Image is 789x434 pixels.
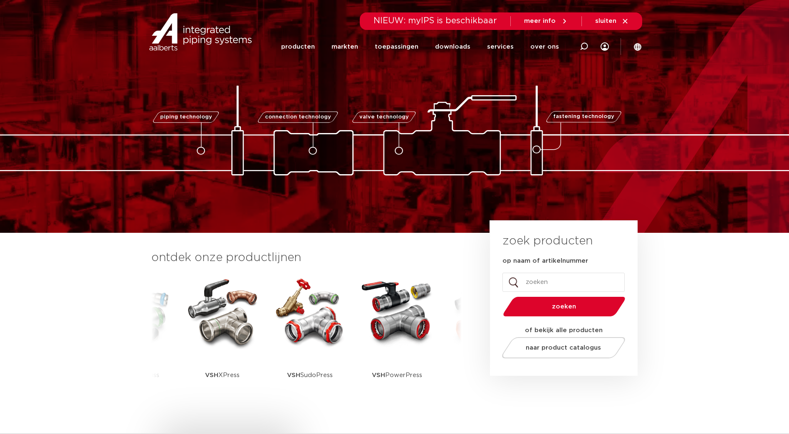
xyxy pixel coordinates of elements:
[595,18,616,24] span: sluiten
[287,349,333,401] p: SudoPress
[287,372,300,378] strong: VSH
[372,372,385,378] strong: VSH
[281,30,315,64] a: producten
[524,303,604,310] span: zoeken
[553,114,614,120] span: fastening technology
[500,296,628,317] button: zoeken
[185,274,260,401] a: VSHXPress
[526,345,601,351] span: naar product catalogus
[595,17,629,25] a: sluiten
[524,17,568,25] a: meer info
[372,349,422,401] p: PowerPress
[205,349,240,401] p: XPress
[524,18,556,24] span: meer info
[265,114,331,120] span: connection technology
[160,114,212,120] span: piping technology
[205,372,218,378] strong: VSH
[331,30,358,64] a: markten
[502,257,588,265] label: op naam of artikelnummer
[502,233,593,249] h3: zoek producten
[487,30,514,64] a: services
[373,17,497,25] span: NIEUW: myIPS is beschikbaar
[272,274,347,401] a: VSHSudoPress
[435,30,470,64] a: downloads
[530,30,559,64] a: over ons
[502,273,625,292] input: zoeken
[281,30,559,64] nav: Menu
[360,274,435,401] a: VSHPowerPress
[601,30,609,64] div: my IPS
[359,114,409,120] span: valve technology
[500,337,627,358] a: naar product catalogus
[151,249,462,266] h3: ontdek onze productlijnen
[375,30,418,64] a: toepassingen
[525,327,603,333] strong: of bekijk alle producten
